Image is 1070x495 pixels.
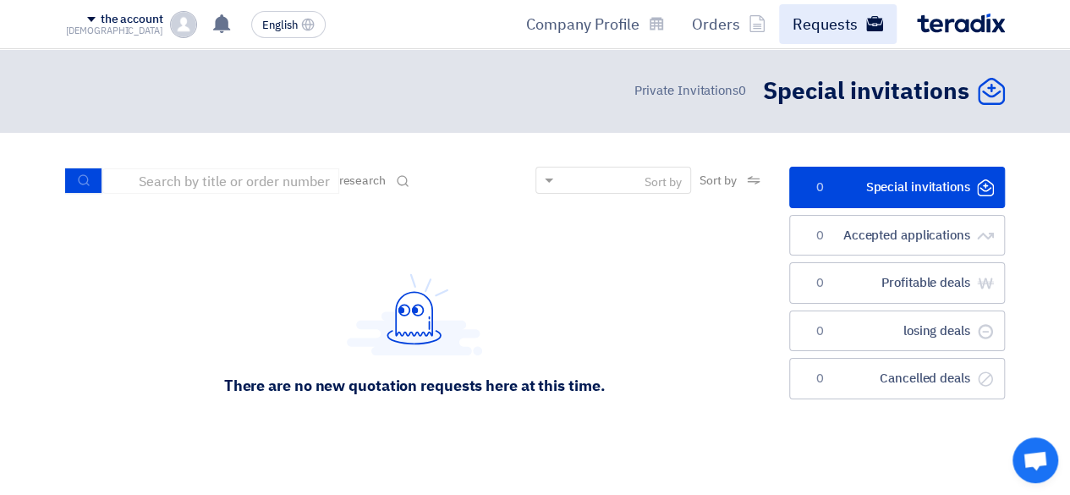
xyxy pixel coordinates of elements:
font: Special invitations [763,74,969,109]
font: Sort by [700,172,736,190]
font: Private Invitations [634,81,738,100]
font: Cancelled deals [880,369,970,388]
a: Cancelled deals0 [789,358,1005,399]
font: Profitable deals [881,273,969,292]
font: losing deals [903,322,970,340]
a: Requests [779,4,897,44]
img: profile_test.png [170,11,197,38]
a: Orders [678,4,779,44]
font: 0 [816,372,824,385]
img: Hello [347,273,482,355]
font: English [262,17,298,33]
font: Orders [692,13,740,36]
a: Open chat [1012,437,1058,483]
font: Sort by [645,173,682,191]
a: Profitable deals0 [789,262,1005,304]
font: 0 [816,181,824,194]
a: losing deals0 [789,311,1005,352]
font: 0 [816,229,824,242]
font: 0 [816,325,824,338]
font: There are no new quotation requests here at this time. [224,374,606,397]
a: Accepted applications0 [789,215,1005,256]
font: Company Profile [526,13,639,36]
font: the account [101,10,163,28]
font: 0 [816,277,824,289]
input: Search by title or order number [102,168,339,194]
font: research [339,172,386,190]
img: Teradix logo [917,14,1005,33]
button: English [251,11,326,38]
font: Requests [793,13,858,36]
font: Accepted applications [843,226,970,245]
font: Special invitations [865,178,969,196]
font: [DEMOGRAPHIC_DATA] [66,24,163,38]
font: 0 [738,81,746,100]
a: Special invitations0 [789,167,1005,208]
